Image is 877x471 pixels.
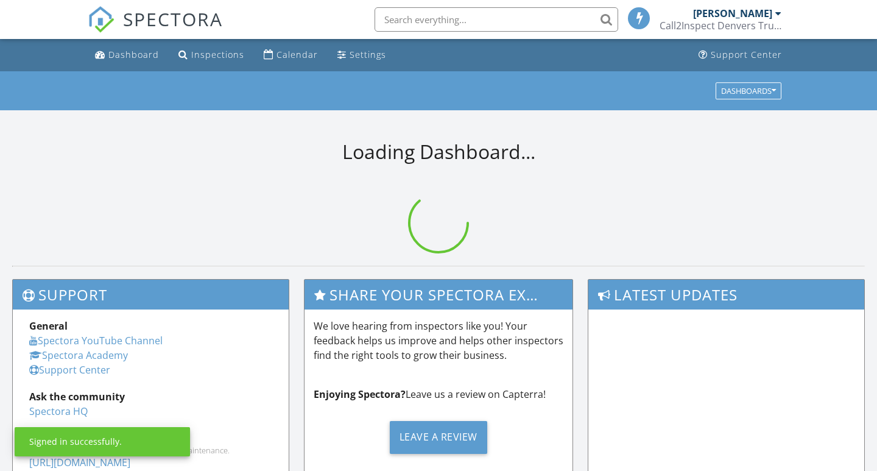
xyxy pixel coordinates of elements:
[29,334,163,347] a: Spectora YouTube Channel
[350,49,386,60] div: Settings
[694,44,787,66] a: Support Center
[13,280,289,310] h3: Support
[90,44,164,66] a: Dashboard
[276,49,318,60] div: Calendar
[29,436,122,448] div: Signed in successfully.
[29,363,110,377] a: Support Center
[108,49,159,60] div: Dashboard
[29,456,130,469] a: [URL][DOMAIN_NAME]
[588,280,864,310] h3: Latest Updates
[88,6,114,33] img: The Best Home Inspection Software - Spectora
[721,87,776,95] div: Dashboards
[123,6,223,32] span: SPECTORA
[191,49,244,60] div: Inspections
[333,44,391,66] a: Settings
[259,44,323,66] a: Calendar
[29,349,128,362] a: Spectora Academy
[305,280,573,310] h3: Share Your Spectora Experience
[29,319,68,333] strong: General
[29,389,272,404] div: Ask the community
[314,319,564,363] p: We love hearing from inspectors like you! Your feedback helps us improve and helps other inspecto...
[660,19,781,32] div: Call2Inspect Denvers Trusted Home Inspectors
[314,387,564,402] p: Leave us a review on Capterra!
[88,16,223,42] a: SPECTORA
[29,405,88,418] a: Spectora HQ
[716,82,781,99] button: Dashboards
[314,411,564,463] a: Leave a Review
[174,44,249,66] a: Inspections
[314,388,406,401] strong: Enjoying Spectora?
[711,49,782,60] div: Support Center
[390,421,487,454] div: Leave a Review
[375,7,618,32] input: Search everything...
[693,7,772,19] div: [PERSON_NAME]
